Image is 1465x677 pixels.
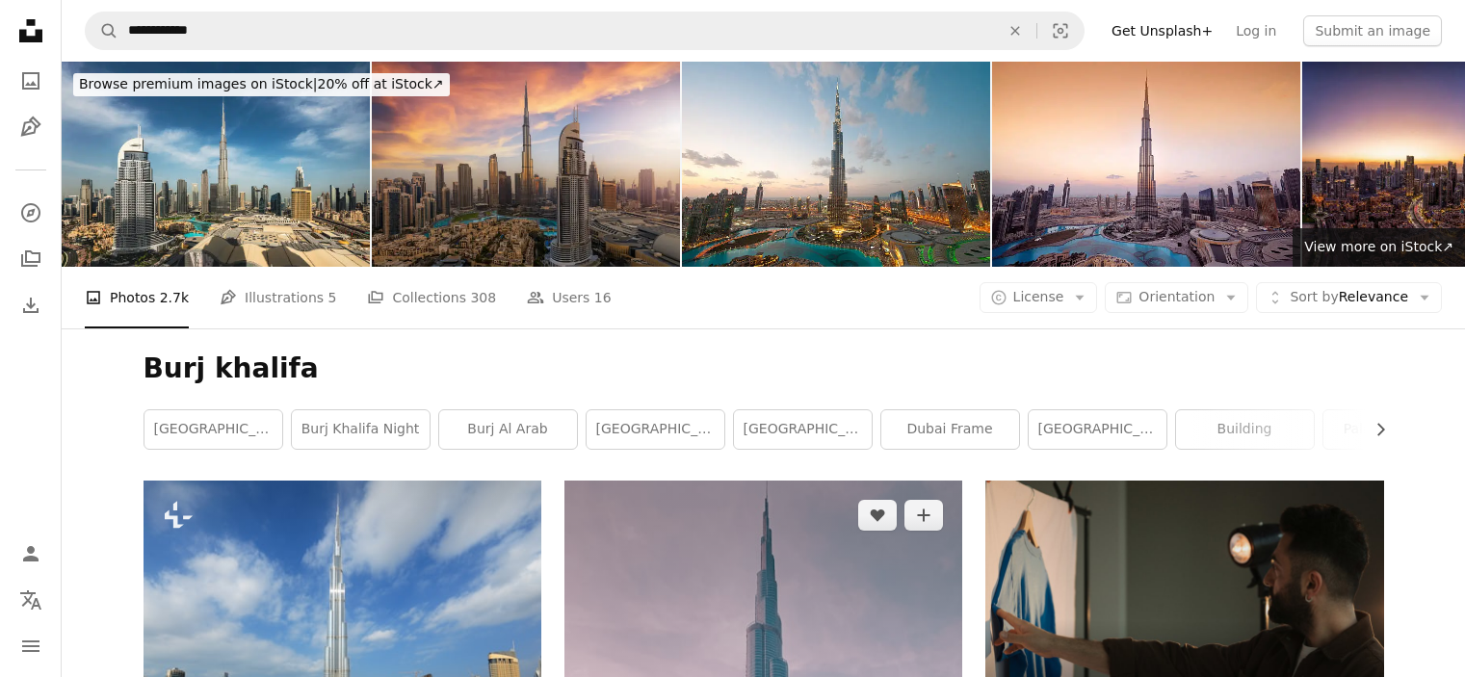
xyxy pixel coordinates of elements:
[1304,239,1453,254] span: View more on iStock ↗
[1037,13,1084,49] button: Visual search
[12,108,50,146] a: Illustrations
[12,240,50,278] a: Collections
[1323,410,1461,449] a: palm jumeirah
[144,410,282,449] a: [GEOGRAPHIC_DATA]
[328,287,337,308] span: 5
[527,267,612,328] a: Users 16
[994,13,1036,49] button: Clear
[1100,15,1224,46] a: Get Unsplash+
[85,12,1085,50] form: Find visuals sitewide
[12,194,50,232] a: Explore
[12,286,50,325] a: Download History
[144,621,541,638] a: Wide angle shot of Downtown Dubai with the tallest building in the World, the Dubai Burg standing...
[881,410,1019,449] a: dubai frame
[1138,289,1215,304] span: Orientation
[62,62,370,267] img: Skyscrapers in Dubai Financial District
[594,287,612,308] span: 16
[439,410,577,449] a: burj al arab
[1105,282,1248,313] button: Orientation
[79,76,444,91] span: 20% off at iStock ↗
[1290,288,1408,307] span: Relevance
[12,12,50,54] a: Home — Unsplash
[1013,289,1064,304] span: License
[86,13,118,49] button: Search Unsplash
[220,267,336,328] a: Illustrations 5
[587,410,724,449] a: [GEOGRAPHIC_DATA]
[1303,15,1442,46] button: Submit an image
[12,534,50,573] a: Log in / Sign up
[1224,15,1288,46] a: Log in
[734,410,872,449] a: [GEOGRAPHIC_DATA]
[1176,410,1314,449] a: building
[12,627,50,665] button: Menu
[1290,289,1338,304] span: Sort by
[79,76,317,91] span: Browse premium images on iStock |
[1029,410,1166,449] a: [GEOGRAPHIC_DATA] skyline
[62,62,461,108] a: Browse premium images on iStock|20% off at iStock↗
[12,581,50,619] button: Language
[1363,410,1384,449] button: scroll list to the right
[367,267,496,328] a: Collections 308
[858,500,897,531] button: Like
[1256,282,1442,313] button: Sort byRelevance
[12,62,50,100] a: Photos
[980,282,1098,313] button: License
[470,287,496,308] span: 308
[372,62,680,267] img: Panoramic sunrise view of the downtown district skyline of Dubai
[292,410,430,449] a: burj khalifa night
[992,62,1300,267] img: Stylized aerial view of Dubai City
[1293,228,1465,267] a: View more on iStock↗
[144,352,1384,386] h1: Burj khalifa
[904,500,943,531] button: Add to Collection
[682,62,990,267] img: City lights in Dubai at sunset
